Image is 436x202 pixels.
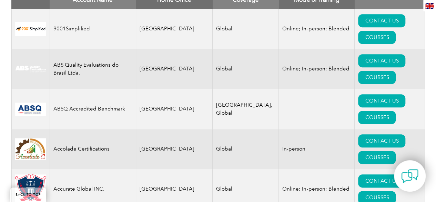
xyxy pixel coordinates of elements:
[358,174,405,187] a: CONTACT US
[136,89,213,129] td: [GEOGRAPHIC_DATA]
[136,49,213,89] td: [GEOGRAPHIC_DATA]
[15,103,46,116] img: cc24547b-a6e0-e911-a812-000d3a795b83-logo.png
[136,129,213,169] td: [GEOGRAPHIC_DATA]
[213,9,279,49] td: Global
[50,9,136,49] td: 9001Simplified
[50,89,136,129] td: ABSQ Accredited Benchmark
[213,49,279,89] td: Global
[358,71,396,84] a: COURSES
[50,49,136,89] td: ABS Quality Evaluations do Brasil Ltda.
[358,31,396,44] a: COURSES
[358,134,405,147] a: CONTACT US
[401,167,418,185] img: contact-chat.png
[10,187,46,202] a: BACK TO TOP
[358,94,405,107] a: CONTACT US
[136,9,213,49] td: [GEOGRAPHIC_DATA]
[358,54,405,67] a: CONTACT US
[213,129,279,169] td: Global
[15,65,46,73] img: c92924ac-d9bc-ea11-a814-000d3a79823d-logo.jpg
[358,111,396,124] a: COURSES
[279,49,355,89] td: Online; In-person; Blended
[279,129,355,169] td: In-person
[213,89,279,129] td: [GEOGRAPHIC_DATA], Global
[50,129,136,169] td: Accolade Certifications
[15,138,46,160] img: 1a94dd1a-69dd-eb11-bacb-002248159486-logo.jpg
[358,151,396,164] a: COURSES
[15,22,46,36] img: 37c9c059-616f-eb11-a812-002248153038-logo.png
[358,14,405,27] a: CONTACT US
[425,3,434,9] img: en
[279,9,355,49] td: Online; In-person; Blended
